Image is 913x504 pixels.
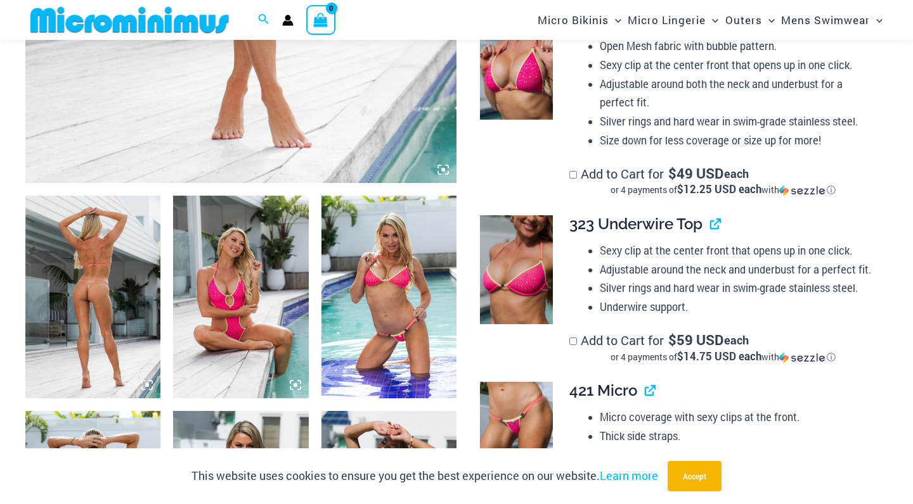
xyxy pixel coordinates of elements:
[321,196,456,398] img: Bubble Mesh Highlight Pink 323 Top 421 Micro
[600,427,877,446] li: Thick side straps.
[600,241,877,260] li: Sexy clip at the center front that opens up in one click.
[677,349,761,363] span: $14.75 USD each
[569,332,877,363] label: Add to Cart for
[668,331,677,349] span: $
[779,352,825,363] img: Sezzle
[480,382,552,491] img: Bubble Mesh Highlight Pink 421 Micro
[724,167,749,180] span: each
[778,4,886,36] a: Mens SwimwearMenu ToggleMenu Toggle
[534,4,625,36] a: Micro BikinisMenu ToggleMenu Toggle
[25,6,234,34] img: MM SHOP LOGO FLAT
[725,4,762,36] span: Outers
[600,468,658,483] a: Learn more
[781,4,870,36] span: Mens Swimwear
[569,171,577,179] input: Add to Cart for$49 USD eachor 4 payments of$12.25 USD eachwithSezzle Click to learn more about Se...
[600,131,877,150] li: Size down for less coverage or size up for more!
[628,4,706,36] span: Micro Lingerie
[569,381,637,400] span: 421 Micro
[569,337,577,345] input: Add to Cart for$59 USD eachor 4 payments of$14.75 USD eachwithSezzle Click to learn more about Se...
[870,4,883,36] span: Menu Toggle
[173,196,308,398] img: Bubble Mesh Highlight Pink 819 One Piece
[724,334,749,346] span: each
[668,461,722,491] button: Accept
[600,75,877,112] li: Adjustable around both the neck and underbust for a perfect fit.
[668,334,723,346] span: 59 USD
[668,164,677,182] span: $
[600,408,877,427] li: Micro coverage with sexy clips at the front.
[569,184,877,196] div: or 4 payments of$12.25 USD eachwithSezzle Click to learn more about Sezzle
[600,112,877,131] li: Silver rings and hard wear in swim-grade stainless steel.
[569,165,877,197] label: Add to Cart for
[706,4,718,36] span: Menu Toggle
[569,351,877,363] div: or 4 payments of$14.75 USD eachwithSezzle Click to learn more about Sezzle
[722,4,778,36] a: OutersMenu ToggleMenu Toggle
[25,196,160,398] img: Bubble Mesh Highlight Pink 819 One Piece
[480,11,552,120] img: Bubble Mesh Highlight Pink 309 Top
[600,56,877,75] li: Sexy clip at the center front that opens up in one click.
[625,4,722,36] a: Micro LingerieMenu ToggleMenu Toggle
[600,260,877,279] li: Adjustable around the neck and underbust for a perfect fit.
[258,12,269,28] a: Search icon link
[762,4,775,36] span: Menu Toggle
[569,215,703,233] span: 323 Underwire Top
[600,279,877,298] li: Silver rings and hard wear in swim-grade stainless steel.
[282,15,294,26] a: Account icon link
[569,351,877,363] div: or 4 payments of with
[569,184,877,196] div: or 4 payments of with
[600,446,877,465] li: Daring string back.
[668,167,723,180] span: 49 USD
[609,4,621,36] span: Menu Toggle
[191,467,658,486] p: This website uses cookies to ensure you get the best experience on our website.
[677,182,761,196] span: $12.25 USD each
[779,185,825,196] img: Sezzle
[480,215,552,324] img: Bubble Mesh Highlight Pink 323 Top
[533,2,888,38] nav: Site Navigation
[600,37,877,56] li: Open Mesh fabric with bubble pattern.
[538,4,609,36] span: Micro Bikinis
[306,5,335,34] a: View Shopping Cart, empty
[600,298,877,317] li: Underwire support.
